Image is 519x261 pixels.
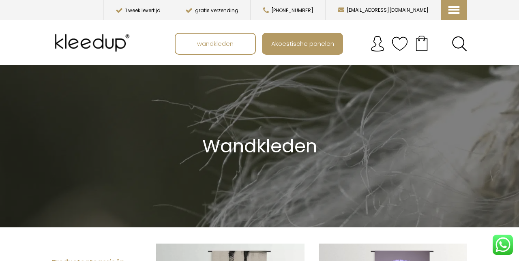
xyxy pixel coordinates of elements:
[202,133,317,159] span: Wandkleden
[176,34,255,54] a: wandkleden
[267,36,339,51] span: Akoestische panelen
[369,36,386,52] img: account.svg
[408,33,435,53] a: Your cart
[392,36,408,52] img: verlanglijstje.svg
[52,27,135,59] img: Kleedup
[193,36,238,51] span: wandkleden
[263,34,342,54] a: Akoestische panelen
[452,36,467,51] a: Search
[175,33,473,55] nav: Main menu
